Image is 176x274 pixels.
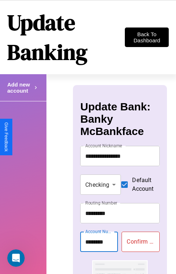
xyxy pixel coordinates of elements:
[85,228,114,235] label: Account Number
[80,174,121,195] div: Checking
[7,249,25,267] iframe: Intercom live chat
[132,176,154,193] span: Default Account
[4,122,9,152] div: Give Feedback
[125,28,169,47] button: Back To Dashboard
[85,200,117,206] label: Routing Number
[7,8,125,67] h1: Update Banking
[7,81,33,94] h4: Add new account
[80,101,159,138] h3: Update Bank: Banky McBankface
[85,143,122,149] label: Account Nickname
